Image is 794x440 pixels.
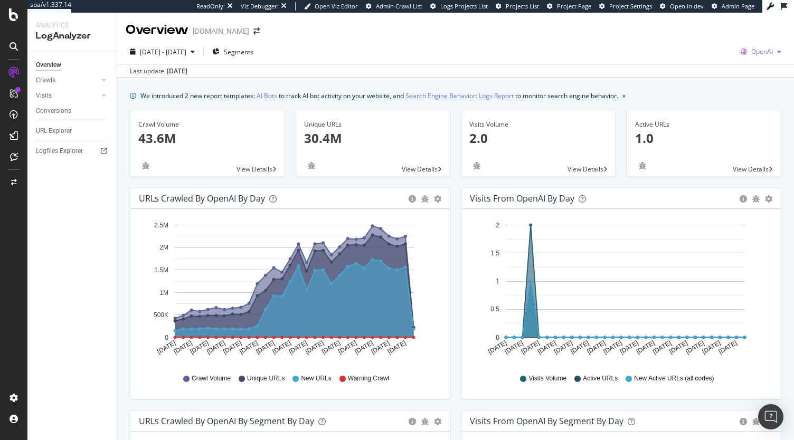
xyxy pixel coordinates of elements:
[254,339,276,356] text: [DATE]
[36,60,61,71] div: Overview
[366,2,422,11] a: Admin Crawl List
[470,217,769,364] svg: A chart.
[237,165,272,174] span: View Details
[670,2,704,10] span: Open in dev
[609,2,652,10] span: Project Settings
[751,47,773,56] span: OpenAI
[386,339,408,356] text: [DATE]
[758,404,783,429] div: Open Intercom Messenger
[712,2,754,11] a: Admin Page
[36,90,99,101] a: Visits
[421,195,429,203] div: bug
[156,339,177,356] text: [DATE]
[189,339,210,356] text: [DATE]
[193,26,249,36] div: [DOMAIN_NAME]
[701,339,722,356] text: [DATE]
[740,418,747,425] div: circle-info
[490,250,499,257] text: 1.5
[635,339,656,356] text: [DATE]
[138,120,277,129] div: Crawl Volume
[547,2,591,11] a: Project Page
[684,339,705,356] text: [DATE]
[205,339,226,356] text: [DATE]
[430,2,488,11] a: Logs Projects List
[208,43,258,60] button: Segments
[620,88,628,103] button: close banner
[619,339,640,356] text: [DATE]
[247,374,285,383] span: Unique URLs
[470,416,623,426] div: Visits from OpenAI By Segment By Day
[159,289,168,296] text: 1M
[36,75,99,86] a: Crawls
[557,2,591,10] span: Project Page
[752,418,760,425] div: bug
[288,339,309,356] text: [DATE]
[304,129,442,147] p: 30.4M
[126,43,199,60] button: [DATE] - [DATE]
[301,374,331,383] span: New URLs
[139,193,265,204] div: URLs Crawled by OpenAI by day
[348,374,389,383] span: Warning Crawl
[765,195,772,203] div: gear
[167,66,187,76] div: [DATE]
[376,2,422,10] span: Admin Crawl List
[36,146,83,157] div: Logfiles Explorer
[668,339,689,356] text: [DATE]
[635,162,650,169] div: bug
[192,374,231,383] span: Crawl Volume
[320,339,342,356] text: [DATE]
[536,339,557,356] text: [DATE]
[159,244,168,252] text: 2M
[602,339,623,356] text: [DATE]
[271,339,292,356] text: [DATE]
[722,2,754,10] span: Admin Page
[409,418,416,425] div: circle-info
[520,339,541,356] text: [DATE]
[504,339,525,356] text: [DATE]
[36,106,71,117] div: Conversions
[553,339,574,356] text: [DATE]
[370,339,391,356] text: [DATE]
[599,2,652,11] a: Project Settings
[154,311,168,319] text: 500K
[528,374,566,383] span: Visits Volume
[36,106,109,117] a: Conversions
[138,129,277,147] p: 43.6M
[238,339,259,356] text: [DATE]
[139,217,438,364] div: A chart.
[490,306,499,313] text: 0.5
[36,90,52,101] div: Visits
[402,165,438,174] span: View Details
[506,2,539,10] span: Projects List
[304,2,358,11] a: Open Viz Editor
[496,2,539,11] a: Projects List
[634,374,714,383] span: New Active URLs (all codes)
[337,339,358,356] text: [DATE]
[241,2,279,11] div: Viz Debugger:
[224,47,253,56] span: Segments
[165,334,168,341] text: 0
[434,195,441,203] div: gear
[496,222,499,229] text: 2
[138,162,153,169] div: bug
[487,339,508,356] text: [DATE]
[173,339,194,356] text: [DATE]
[130,90,781,101] div: info banner
[470,193,574,204] div: Visits from OpenAI by day
[154,222,168,229] text: 2.5M
[353,339,374,356] text: [DATE]
[140,47,186,56] span: [DATE] - [DATE]
[409,195,416,203] div: circle-info
[568,165,603,174] span: View Details
[736,43,786,60] button: OpenAI
[585,339,607,356] text: [DATE]
[434,418,441,425] div: gear
[196,2,225,11] div: ReadOnly:
[36,126,109,137] a: URL Explorer
[469,120,608,129] div: Visits Volume
[421,418,429,425] div: bug
[569,339,590,356] text: [DATE]
[36,21,108,30] div: Analytics
[469,162,484,169] div: bug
